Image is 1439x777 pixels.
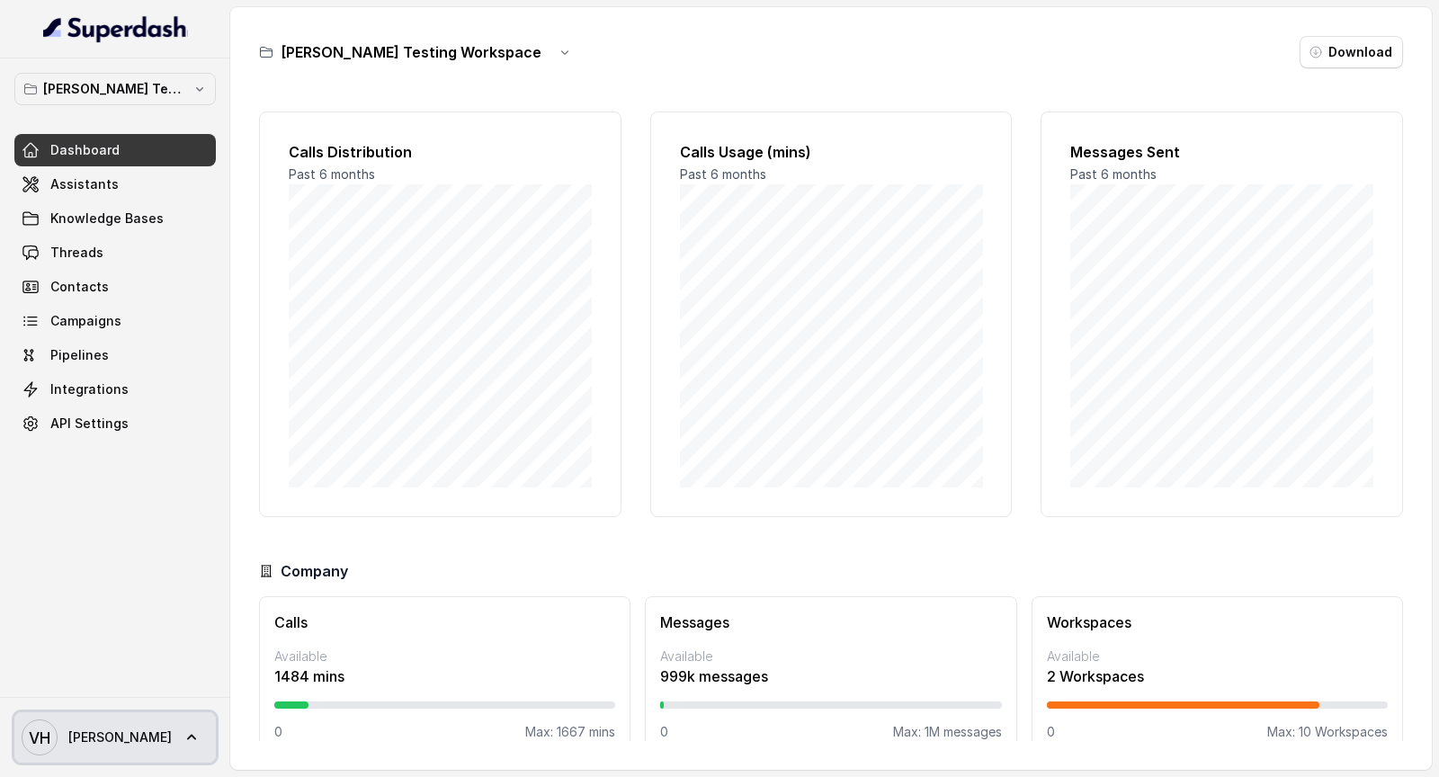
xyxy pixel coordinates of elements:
p: Max: 1M messages [893,723,1002,741]
a: Contacts [14,271,216,303]
h3: [PERSON_NAME] Testing Workspace [281,41,541,63]
span: Past 6 months [680,166,766,182]
a: [PERSON_NAME] [14,712,216,763]
span: Integrations [50,380,129,398]
span: Pipelines [50,346,109,364]
h3: Messages [660,612,1001,633]
p: 2 Workspaces [1047,665,1388,687]
a: Integrations [14,373,216,406]
p: Max: 10 Workspaces [1267,723,1388,741]
span: Campaigns [50,312,121,330]
p: 0 [274,723,282,741]
span: Dashboard [50,141,120,159]
a: Dashboard [14,134,216,166]
text: VH [29,728,50,747]
span: Assistants [50,175,119,193]
span: Knowledge Bases [50,210,164,228]
p: Available [274,647,615,665]
h2: Messages Sent [1070,141,1373,163]
a: API Settings [14,407,216,440]
p: 0 [1047,723,1055,741]
p: 999k messages [660,665,1001,687]
a: Campaigns [14,305,216,337]
p: Max: 1667 mins [525,723,615,741]
h3: Company [281,560,348,582]
img: light.svg [43,14,188,43]
a: Knowledge Bases [14,202,216,235]
a: Pipelines [14,339,216,371]
p: Available [660,647,1001,665]
p: 0 [660,723,668,741]
h2: Calls Distribution [289,141,592,163]
span: Threads [50,244,103,262]
h2: Calls Usage (mins) [680,141,983,163]
span: Contacts [50,278,109,296]
h3: Workspaces [1047,612,1388,633]
span: [PERSON_NAME] [68,728,172,746]
button: [PERSON_NAME] Testing Workspace [14,73,216,105]
p: [PERSON_NAME] Testing Workspace [43,78,187,100]
h3: Calls [274,612,615,633]
a: Threads [14,237,216,269]
span: API Settings [50,415,129,433]
button: Download [1300,36,1403,68]
span: Past 6 months [1070,166,1157,182]
a: Assistants [14,168,216,201]
span: Past 6 months [289,166,375,182]
p: Available [1047,647,1388,665]
p: 1484 mins [274,665,615,687]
